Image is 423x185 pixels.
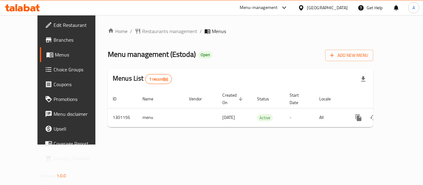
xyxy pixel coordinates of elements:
[356,72,371,86] div: Export file
[40,32,108,47] a: Branches
[135,27,197,35] a: Restaurants management
[130,27,132,35] li: /
[40,62,108,77] a: Choice Groups
[222,91,245,106] span: Created On
[366,110,381,125] button: Change Status
[290,91,307,106] span: Start Date
[257,95,277,103] span: Status
[108,47,196,61] span: Menu management ( Estoda )
[325,50,373,61] button: Add New Menu
[137,108,184,127] td: menu
[198,52,212,57] span: Open
[257,114,273,121] span: Active
[142,95,161,103] span: Name
[330,52,368,59] span: Add New Menu
[108,27,373,35] nav: breadcrumb
[319,95,339,103] span: Locale
[54,155,103,162] span: Grocery Checklist
[40,107,108,121] a: Menu disclaimer
[55,51,103,58] span: Menus
[108,27,128,35] a: Home
[212,27,226,35] span: Menus
[40,151,108,166] a: Grocery Checklist
[54,140,103,147] span: Coverage Report
[222,113,235,121] span: [DATE]
[54,110,103,118] span: Menu disclaimer
[40,121,108,136] a: Upsell
[108,108,137,127] td: 1301156
[412,4,415,11] span: A
[54,125,103,132] span: Upsell
[198,51,212,59] div: Open
[57,172,66,180] span: 1.0.0
[40,136,108,151] a: Coverage Report
[285,108,314,127] td: -
[314,108,346,127] td: All
[40,18,108,32] a: Edit Restaurant
[200,27,202,35] li: /
[146,76,172,82] span: 1 record(s)
[54,21,103,29] span: Edit Restaurant
[142,27,197,35] span: Restaurants management
[346,90,416,108] th: Actions
[145,74,172,84] div: Total records count
[41,172,56,180] span: Version:
[40,77,108,92] a: Coupons
[54,36,103,44] span: Branches
[189,95,210,103] span: Vendor
[108,90,416,127] table: enhanced table
[40,47,108,62] a: Menus
[351,110,366,125] button: more
[54,95,103,103] span: Promotions
[54,81,103,88] span: Coupons
[113,95,124,103] span: ID
[113,74,172,84] h2: Menus List
[240,4,278,11] div: Menu-management
[40,92,108,107] a: Promotions
[307,4,348,11] div: [GEOGRAPHIC_DATA]
[54,66,103,73] span: Choice Groups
